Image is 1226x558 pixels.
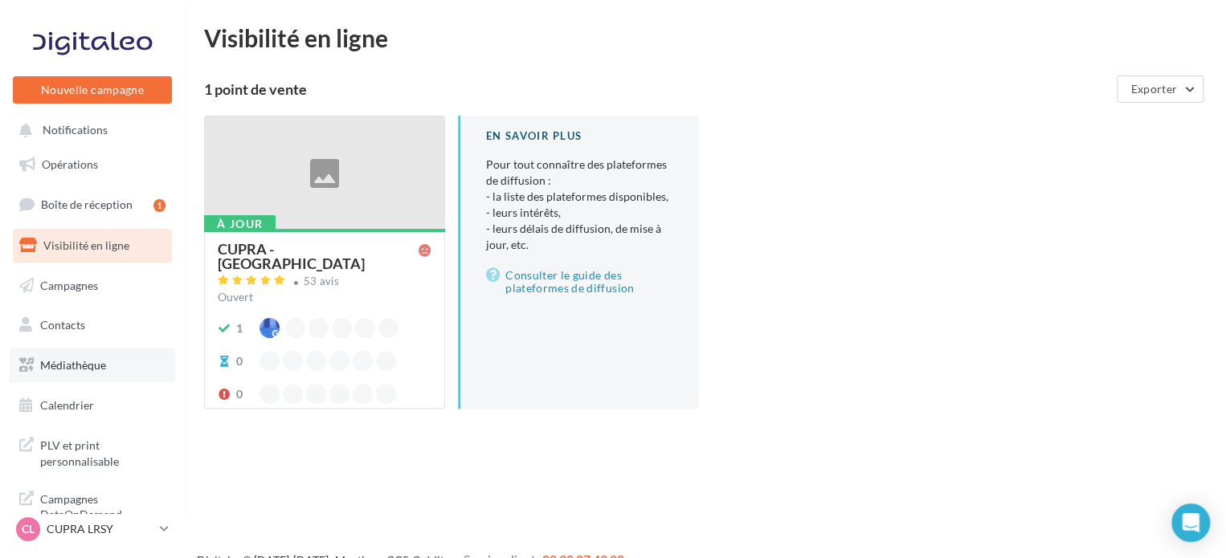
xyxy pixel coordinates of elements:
[236,386,243,402] div: 0
[40,398,94,412] span: Calendrier
[236,320,243,336] div: 1
[204,215,276,233] div: À jour
[43,124,108,137] span: Notifications
[486,128,673,144] div: En savoir plus
[236,353,243,369] div: 0
[204,26,1207,50] div: Visibilité en ligne
[10,389,175,422] a: Calendrier
[10,187,175,222] a: Boîte de réception1
[10,269,175,303] a: Campagnes
[10,308,175,342] a: Contacts
[40,318,85,332] span: Contacts
[40,488,166,523] span: Campagnes DataOnDemand
[10,482,175,529] a: Campagnes DataOnDemand
[13,514,172,544] a: CL CUPRA LRSY
[153,199,166,212] div: 1
[13,76,172,104] button: Nouvelle campagne
[10,148,175,181] a: Opérations
[218,242,419,271] div: CUPRA - [GEOGRAPHIC_DATA]
[486,205,673,221] li: - leurs intérêts,
[41,198,133,211] span: Boîte de réception
[486,189,673,205] li: - la liste des plateformes disponibles,
[10,348,175,382] a: Médiathèque
[486,266,673,298] a: Consulter le guide des plateformes de diffusion
[22,521,35,537] span: CL
[486,157,673,253] p: Pour tout connaître des plateformes de diffusion :
[42,157,98,171] span: Opérations
[47,521,153,537] p: CUPRA LRSY
[218,273,431,292] a: 53 avis
[10,428,175,475] a: PLV et print personnalisable
[218,290,253,303] span: Ouvert
[486,221,673,253] li: - leurs délais de diffusion, de mise à jour, etc.
[1130,82,1177,96] span: Exporter
[43,238,129,252] span: Visibilité en ligne
[40,434,166,469] span: PLV et print personnalisable
[1171,503,1210,542] div: Open Intercom Messenger
[304,276,339,287] div: 53 avis
[10,229,175,263] a: Visibilité en ligne
[204,82,1110,96] div: 1 point de vente
[40,278,98,291] span: Campagnes
[1117,75,1204,103] button: Exporter
[40,358,106,372] span: Médiathèque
